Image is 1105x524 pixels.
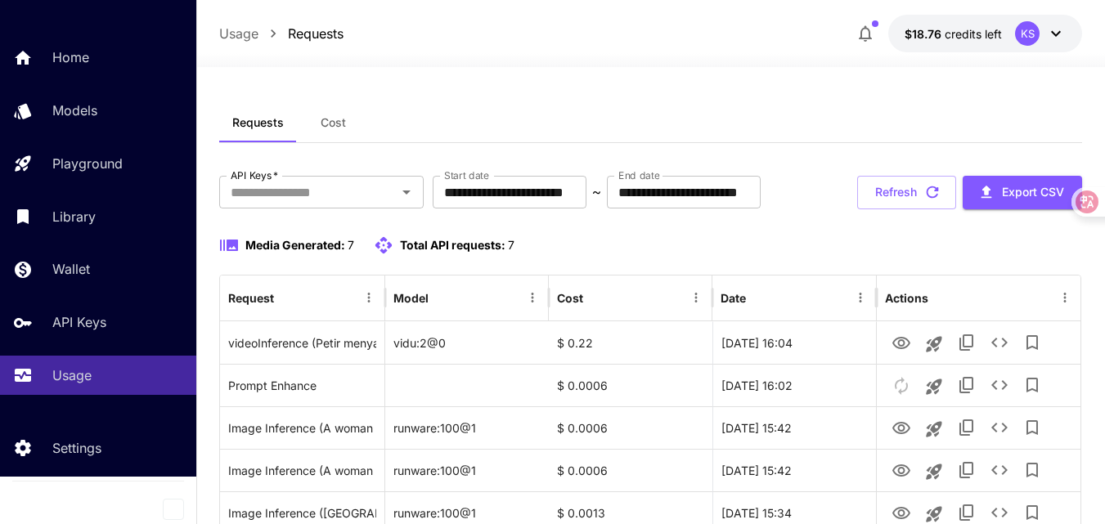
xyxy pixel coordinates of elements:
[885,453,918,486] button: View
[444,168,489,182] label: Start date
[395,181,418,204] button: Open
[385,321,549,364] div: vidu:2@0
[1015,21,1040,46] div: KS
[52,312,106,332] p: API Keys
[400,238,505,252] span: Total API requests:
[950,454,983,486] button: Copy TaskUUID
[950,326,983,359] button: Copy TaskUUID
[905,27,945,41] span: $18.76
[52,438,101,458] p: Settings
[52,207,96,226] p: Library
[276,286,299,309] button: Sort
[712,406,876,449] div: 24 Sep, 2025 15:42
[393,291,429,305] div: Model
[549,321,712,364] div: $ 0.22
[508,238,514,252] span: 7
[918,413,950,446] button: Launch in playground
[592,182,601,202] p: ~
[1016,326,1049,359] button: Add to library
[712,364,876,406] div: 24 Sep, 2025 16:02
[885,291,928,305] div: Actions
[228,450,376,491] div: Click to copy prompt
[918,455,950,488] button: Launch in playground
[549,449,712,491] div: $ 0.0006
[918,328,950,361] button: Launch in playground
[712,321,876,364] div: 24 Sep, 2025 16:04
[175,495,196,524] div: Collapse sidebar
[885,368,918,401] button: This media was created over 7 days ago and needs to be re-generated.
[1016,411,1049,444] button: Add to library
[885,325,918,359] button: View
[950,411,983,444] button: Copy TaskUUID
[585,286,608,309] button: Sort
[983,326,1016,359] button: See details
[885,410,918,444] button: View
[52,47,89,67] p: Home
[219,24,344,43] nav: breadcrumb
[963,176,1082,209] button: Export CSV
[385,406,549,449] div: runware:100@1
[348,238,354,252] span: 7
[549,364,712,406] div: $ 0.0006
[888,15,1082,52] button: $18.7581KS
[52,101,97,120] p: Models
[748,286,770,309] button: Sort
[905,25,1002,43] div: $18.7581
[712,449,876,491] div: 24 Sep, 2025 15:42
[430,286,453,309] button: Sort
[228,322,376,364] div: Click to copy prompt
[557,291,583,305] div: Cost
[1016,454,1049,486] button: Add to library
[721,291,746,305] div: Date
[321,115,346,130] span: Cost
[983,454,1016,486] button: See details
[385,449,549,491] div: runware:100@1
[52,365,92,385] p: Usage
[983,411,1016,444] button: See details
[857,176,956,209] button: Refresh
[983,369,1016,401] button: See details
[231,168,278,182] label: API Keys
[1053,286,1076,309] button: Menu
[521,286,544,309] button: Menu
[52,154,123,173] p: Playground
[232,115,284,130] span: Requests
[288,24,344,43] a: Requests
[228,291,274,305] div: Request
[357,286,380,309] button: Menu
[245,238,345,252] span: Media Generated:
[228,407,376,449] div: Click to copy prompt
[163,499,184,520] button: Collapse sidebar
[549,406,712,449] div: $ 0.0006
[219,24,258,43] a: Usage
[1016,369,1049,401] button: Add to library
[918,370,950,403] button: Launch in playground
[52,259,90,279] p: Wallet
[950,369,983,401] button: Copy TaskUUID
[685,286,707,309] button: Menu
[618,168,659,182] label: End date
[945,27,1002,41] span: credits left
[849,286,872,309] button: Menu
[228,365,376,406] div: Click to copy prompt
